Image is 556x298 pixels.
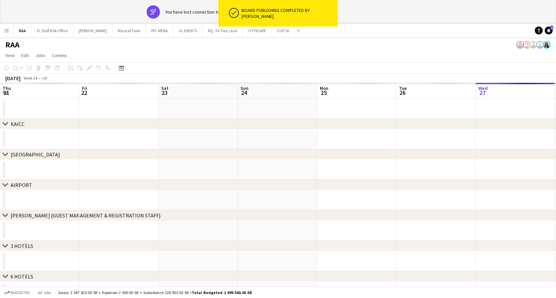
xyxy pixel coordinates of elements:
span: 26 [398,89,407,96]
a: Comms [49,51,70,60]
a: Jobs [33,51,48,60]
span: Tue [399,85,407,91]
span: View [5,52,15,58]
span: Jobs [35,52,45,58]
span: Week 34 [22,76,38,81]
button: RQ - FII Tour Lead [203,24,243,37]
app-user-avatar: Jesus Relampagos [536,41,544,49]
div: You have lost connection to the internet. The platform is offline. [165,9,291,15]
span: 25 [319,89,328,96]
span: Fri [82,85,87,91]
button: GL EVENTS [174,24,203,37]
button: Budgeted [3,289,31,296]
span: Sat [161,85,169,91]
app-user-avatar: Racquel Ybardolaza [523,41,531,49]
span: Wed [478,85,488,91]
div: Salary 2 567 825.00 SR + Expenses 2 900.00 SR + Subsistence 328 835.00 SR = [58,290,252,295]
a: 1 [545,27,553,34]
span: 24 [240,89,248,96]
div: 3 HOTELS [11,243,33,249]
span: 27 [477,89,488,96]
div: +03 [41,76,47,81]
span: 23 [160,89,169,96]
a: View [3,51,17,60]
app-user-avatar: Lin Allaf [516,41,524,49]
span: Budgeted [11,290,30,295]
span: Sun [241,85,248,91]
h1: RAA [5,40,20,50]
span: Edit [21,52,29,58]
div: AIRPORT [11,182,32,188]
button: CITYSCAPE [243,24,272,37]
span: Thu [3,85,11,91]
span: 1 [550,26,553,30]
div: KAICC [11,121,25,127]
div: [PERSON_NAME] {GUEST MANAGEMENT & REGISTRATION STAFF} [11,212,161,219]
div: 6 HOTELS [11,273,33,280]
button: [PERSON_NAME] [73,24,112,37]
div: Board publishing completed by [PERSON_NAME]. [242,7,335,19]
button: Maze of Tales [112,24,146,37]
span: 22 [81,89,87,96]
button: FL Staff KSA Office [32,24,73,37]
span: Total Budgeted 2 899 560.00 SR [192,290,252,295]
a: Edit [19,51,32,60]
button: PFL MENA [146,24,174,37]
button: COP 16 [272,24,295,37]
app-user-avatar: Ala Khairalla [543,41,551,49]
span: 21 [2,89,11,96]
span: Comms [52,52,67,58]
button: RAA [14,24,32,37]
app-user-avatar: Jesus Relampagos [529,41,537,49]
div: [DATE] [5,75,21,82]
div: [GEOGRAPHIC_DATA] [11,151,60,158]
span: Mon [320,85,328,91]
span: All jobs [36,290,52,295]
